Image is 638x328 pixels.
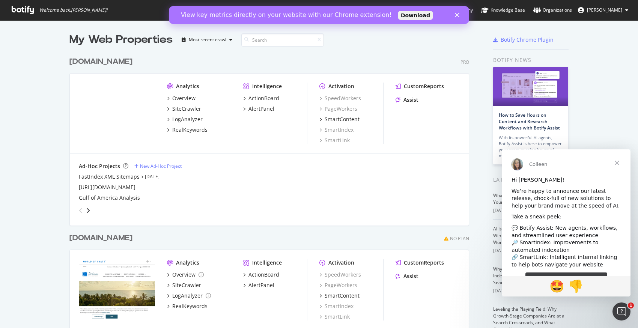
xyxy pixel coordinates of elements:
[319,302,354,310] a: SmartIndex
[396,259,444,266] a: CustomReports
[319,313,350,320] a: SmartLink
[172,116,203,123] div: LogAnalyzer
[460,59,469,65] div: Pro
[176,259,199,266] div: Analytics
[319,95,361,102] a: SpeedWorkers
[243,271,279,278] a: ActionBoard
[396,83,444,90] a: CustomReports
[319,281,357,289] a: PageWorkers
[243,105,274,113] a: AlertPanel
[319,271,361,278] div: SpeedWorkers
[396,96,418,104] a: Assist
[248,95,279,102] div: ActionBoard
[243,281,274,289] a: AlertPanel
[179,34,235,46] button: Most recent crawl
[501,36,554,44] div: Botify Chrome Plugin
[493,67,568,106] img: How to Save Hours on Content and Research Workflows with Botify Assist
[176,83,199,90] div: Analytics
[572,4,634,16] button: [PERSON_NAME]
[69,56,135,67] a: [DOMAIN_NAME]
[172,95,196,102] div: Overview
[167,126,208,134] a: RealKeywords
[325,292,360,299] div: SmartContent
[79,184,135,191] div: [URL][DOMAIN_NAME]
[493,287,569,294] div: [DATE]
[587,7,622,13] span: Lindsey Elkins
[167,95,196,102] a: Overview
[167,271,204,278] a: Overview
[39,7,107,13] span: Welcome back, [PERSON_NAME] !
[533,6,572,14] div: Organizations
[140,163,182,169] div: New Ad-Hoc Project
[172,292,203,299] div: LogAnalyzer
[612,302,630,320] iframe: Intercom live chat
[167,281,201,289] a: SiteCrawler
[241,33,324,47] input: Search
[499,135,563,159] div: With its powerful AI agents, Botify Assist is here to empower your team, turning hours of manual…
[169,6,469,24] iframe: Intercom live chat banner
[404,83,444,90] div: CustomReports
[79,173,140,181] a: FastIndex XML Sitemaps
[172,105,201,113] div: SiteCrawler
[319,126,354,134] a: SmartIndex
[172,126,208,134] div: RealKeywords
[319,105,357,113] a: PageWorkers
[79,194,140,202] a: Gulf of America Analysis
[189,38,226,42] div: Most recent crawl
[328,83,354,90] div: Activation
[403,272,418,280] div: Assist
[69,56,132,67] div: [DOMAIN_NAME]
[328,259,354,266] div: Activation
[319,137,350,144] a: SmartLink
[69,233,132,244] div: [DOMAIN_NAME]
[172,281,201,289] div: SiteCrawler
[167,105,201,113] a: SiteCrawler
[493,207,569,214] div: [DATE]
[481,6,525,14] div: Knowledge Base
[69,233,135,244] a: [DOMAIN_NAME]
[493,36,554,44] a: Botify Chrome Plugin
[319,292,360,299] a: SmartContent
[493,266,565,286] a: Why Mid-Sized Brands Should Use IndexNow to Accelerate Organic Search Growth
[499,112,560,131] a: How to Save Hours on Content and Research Workflows with Botify Assist
[79,259,155,320] img: hyattinclusivecollection.com
[286,7,293,11] div: Close
[69,32,173,47] div: My Web Properties
[493,247,569,254] div: [DATE]
[79,83,155,143] img: hyatt.com
[172,271,196,278] div: Overview
[325,116,360,123] div: SmartContent
[450,235,469,242] div: No Plan
[502,149,630,296] iframe: Intercom live chat message
[628,302,634,308] span: 1
[167,292,211,299] a: LogAnalyzer
[248,281,274,289] div: AlertPanel
[493,192,561,205] a: What Happens When ChatGPT Is Your Holiday Shopper?
[86,207,91,214] div: angle-right
[403,96,418,104] div: Assist
[493,226,569,245] a: AI Is Your New Customer: How to Win the Visibility Battle in a ChatGPT World
[252,83,282,90] div: Intelligence
[145,173,159,180] a: [DATE]
[493,56,569,64] div: Botify news
[248,105,274,113] div: AlertPanel
[243,95,279,102] a: ActionBoard
[167,302,208,310] a: RealKeywords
